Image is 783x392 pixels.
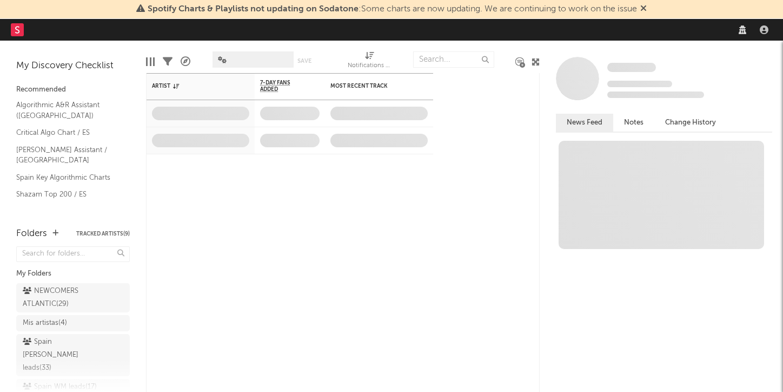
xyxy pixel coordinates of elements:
div: Most Recent Track [330,83,412,89]
span: 7-Day Fans Added [260,80,303,93]
span: Spotify Charts & Playlists not updating on Sodatone [148,5,359,14]
span: 0 fans last week [607,92,704,98]
span: Dismiss [640,5,647,14]
div: Filters [163,46,172,77]
a: Some Artist [607,62,656,73]
span: Some Artist [607,63,656,72]
a: Spotify Track Velocity Chart / ES [16,206,119,228]
a: NEWCOMERS ATLANTIC(29) [16,283,130,312]
div: Notifications (Artist) [348,46,391,77]
button: News Feed [556,114,613,132]
div: Artist [152,83,233,89]
button: Notes [613,114,654,132]
a: Spain [PERSON_NAME] leads(33) [16,334,130,376]
div: NEWCOMERS ATLANTIC ( 29 ) [23,285,99,311]
div: A&R Pipeline [181,46,190,77]
a: Algorithmic A&R Assistant ([GEOGRAPHIC_DATA]) [16,99,119,121]
a: Critical Algo Chart / ES [16,127,119,139]
button: Save [297,58,311,64]
div: My Discovery Checklist [16,60,130,73]
button: Change History [654,114,727,132]
span: Tracking Since: [DATE] [607,81,672,87]
div: Edit Columns [146,46,155,77]
a: Shazam Top 200 / ES [16,188,119,200]
a: [PERSON_NAME] Assistant / [GEOGRAPHIC_DATA] [16,144,119,166]
a: Mis artistas(4) [16,315,130,331]
span: : Some charts are now updating. We are continuing to work on the issue [148,5,637,14]
a: Spain Key Algorithmic Charts [16,172,119,184]
div: Recommended [16,83,130,96]
div: My Folders [16,267,130,280]
div: Mis artistas ( 4 ) [23,317,67,330]
input: Search... [413,51,494,68]
button: Tracked Artists(9) [76,231,130,237]
div: Folders [16,227,47,240]
input: Search for folders... [16,246,130,262]
div: Notifications (Artist) [348,60,391,73]
div: Spain [PERSON_NAME] leads ( 33 ) [23,336,99,375]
